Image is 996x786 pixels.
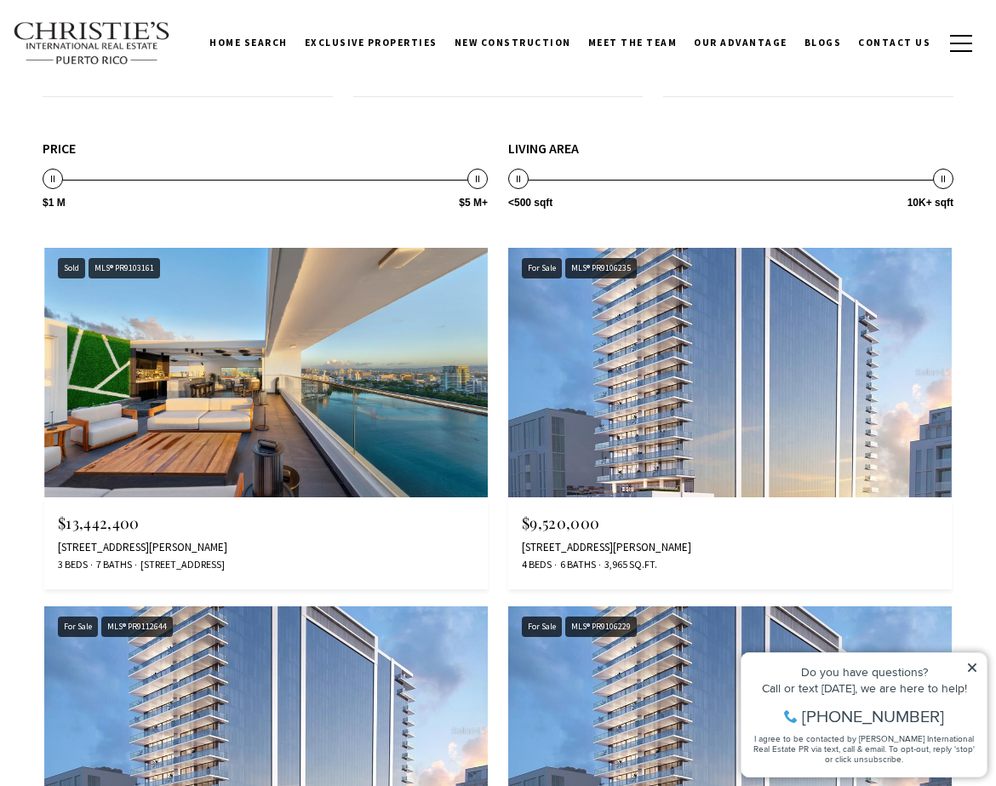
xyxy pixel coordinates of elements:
[858,37,930,49] span: Contact Us
[522,258,562,279] div: For Sale
[939,19,983,68] button: button
[522,558,552,572] span: 4 Beds
[565,258,637,279] div: MLS® PR9106235
[58,541,474,554] div: [STREET_ADDRESS][PERSON_NAME]
[446,21,580,64] a: New Construction
[522,617,562,638] div: For Sale
[522,513,599,533] span: $9,520,000
[21,105,243,137] span: I agree to be contacted by [PERSON_NAME] International Real Estate PR via text, call & email. To ...
[804,37,842,49] span: Blogs
[296,21,446,64] a: Exclusive Properties
[685,21,796,64] a: Our Advantage
[18,55,246,66] div: Call or text [DATE], we are here to help!
[305,37,438,49] span: Exclusive Properties
[455,37,571,49] span: New Construction
[796,21,850,64] a: Blogs
[508,248,952,589] a: For Sale For Sale MLS® PR9106235 $9,520,000 [STREET_ADDRESS][PERSON_NAME] 4 Beds 6 Baths 3,965 Sq...
[58,258,85,279] div: Sold
[13,21,171,66] img: Christie's International Real Estate text transparent background
[694,37,787,49] span: Our Advantage
[459,198,488,208] span: $5 M+
[565,617,637,638] div: MLS® PR9106229
[44,248,488,497] img: Sold
[58,617,98,638] div: For Sale
[43,198,66,208] span: $1 M
[70,80,212,97] span: [PHONE_NUMBER]
[907,198,953,208] span: 10K+ sqft
[18,38,246,50] div: Do you have questions?
[92,558,132,572] span: 7 Baths
[522,541,938,554] div: [STREET_ADDRESS][PERSON_NAME]
[58,558,88,572] span: 3 Beds
[600,558,657,572] span: 3,965 Sq.Ft.
[44,248,488,589] a: Sold Sold MLS® PR9103161 $13,442,400 [STREET_ADDRESS][PERSON_NAME] 3 Beds 7 Baths [STREET_ADDRESS]
[58,513,140,533] span: $13,442,400
[580,21,686,64] a: Meet the Team
[201,21,296,64] a: Home Search
[136,558,225,572] span: [STREET_ADDRESS]
[508,198,552,208] span: <500 sqft
[556,558,596,572] span: 6 Baths
[508,248,952,497] img: For Sale
[101,617,173,638] div: MLS® PR9112644
[89,258,160,279] div: MLS® PR9103161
